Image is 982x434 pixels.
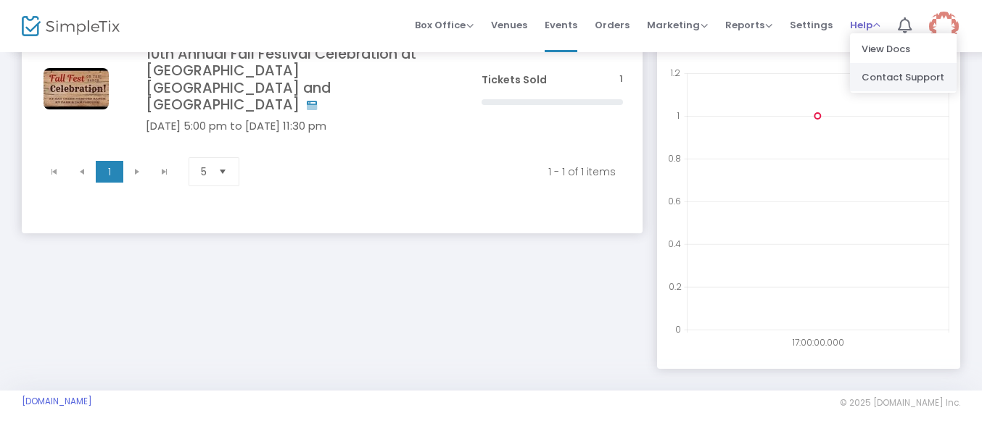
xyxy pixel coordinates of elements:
span: Tickets Sold [482,72,547,87]
text: 0.2 [669,280,682,293]
img: Cropfortix.jpg [44,68,109,109]
button: Select [213,158,233,185]
text: 0.8 [668,152,681,164]
div: Data table [35,28,632,151]
span: Marketing [647,18,708,32]
span: Box Office [415,18,474,32]
span: Reports [725,18,772,32]
h5: [DATE] 5:00 pm to [DATE] 11:30 pm [146,120,438,133]
text: 0 [675,323,681,335]
span: Settings [790,7,833,43]
span: Help [850,18,880,32]
text: 0.6 [668,195,681,207]
h4: 10th Annual Fall Festival Celebration at [GEOGRAPHIC_DATA] [GEOGRAPHIC_DATA] and [GEOGRAPHIC_DATA] [146,46,438,114]
span: Page 1 [96,161,123,183]
kendo-pager-info: 1 - 1 of 1 items [265,164,616,179]
span: Events [545,7,577,43]
text: 17:00:00.000 [792,336,844,349]
span: 5 [201,164,207,179]
span: © 2025 [DOMAIN_NAME] Inc. [840,397,960,409]
text: 1 [677,109,680,122]
a: [DOMAIN_NAME] [22,396,92,407]
text: 0.4 [668,238,681,250]
span: Venues [491,7,527,43]
text: 1.2 [670,67,680,79]
li: Contact Support [850,63,957,91]
span: 1 [619,72,623,86]
span: Orders [595,7,630,43]
li: View Docs [850,35,957,63]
